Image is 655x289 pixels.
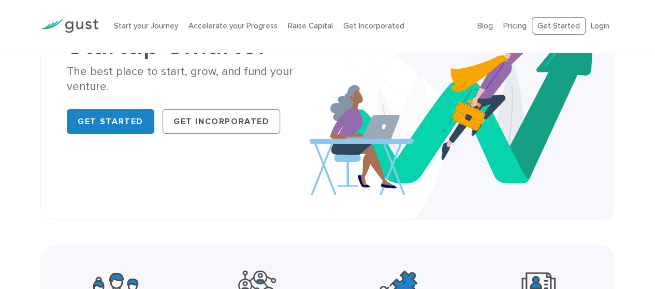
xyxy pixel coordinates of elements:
[343,21,404,31] a: Get Incorporated
[503,21,527,31] a: Pricing
[67,109,154,134] a: Get Started
[163,109,281,134] a: Get Incorporated
[114,21,178,31] a: Start your Journey
[477,21,493,31] a: Blog
[591,21,609,31] a: Login
[67,64,319,95] div: The best place to start, grow, and fund your venture.
[40,19,98,33] img: Gust Logo
[188,21,278,31] a: Accelerate your Progress
[67,30,319,59] h1: Startup Smarter
[532,17,586,35] a: Get Started
[288,21,333,31] a: Raise Capital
